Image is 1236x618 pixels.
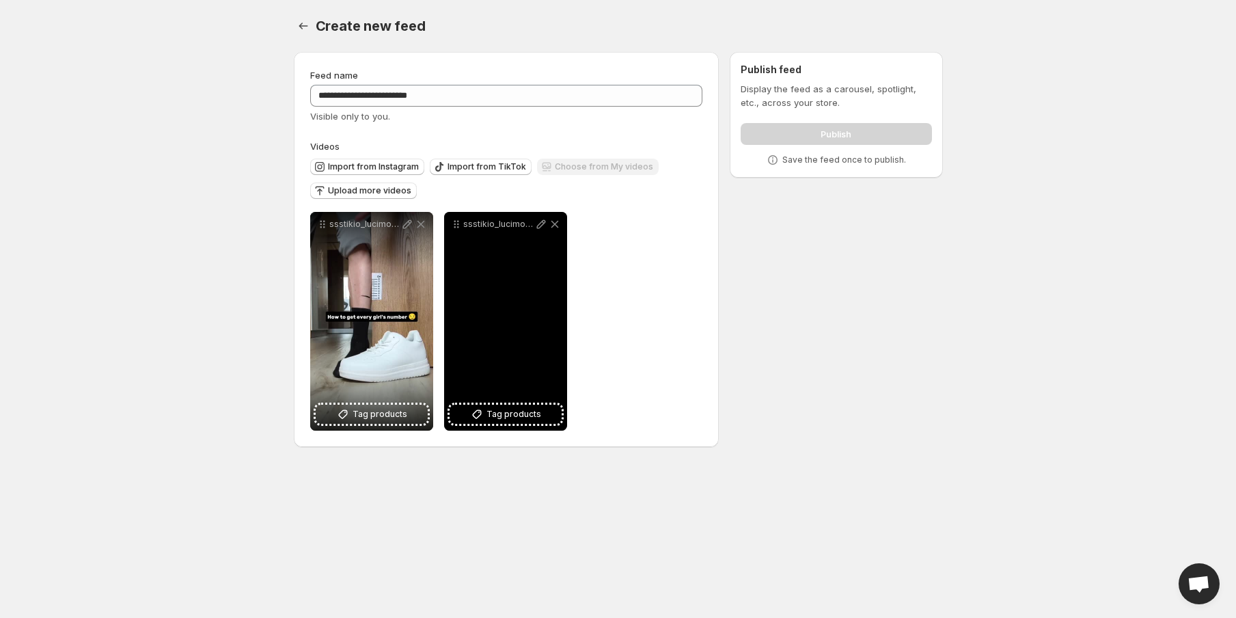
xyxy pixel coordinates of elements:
a: Open chat [1179,563,1220,604]
span: Upload more videos [328,185,411,196]
button: Tag products [450,405,562,424]
button: Import from Instagram [310,159,424,175]
span: Create new feed [316,18,426,34]
p: Save the feed once to publish. [782,154,906,165]
span: Tag products [486,407,541,421]
span: Import from TikTok [448,161,526,172]
div: ssstikio_lucimoraco_1755528145637Tag products [444,212,567,431]
span: Visible only to you. [310,111,390,122]
button: Tag products [316,405,428,424]
div: ssstikio_lucimoraco_1755529162698Tag products [310,212,433,431]
p: ssstikio_lucimoraco_1755528145637 [463,219,534,230]
span: Import from Instagram [328,161,419,172]
button: Upload more videos [310,183,417,199]
p: ssstikio_lucimoraco_1755529162698 [329,219,400,230]
span: Tag products [353,407,407,421]
span: Feed name [310,70,358,81]
p: Display the feed as a carousel, spotlight, etc., across your store. [741,82,931,109]
span: Videos [310,141,340,152]
button: Import from TikTok [430,159,532,175]
h2: Publish feed [741,63,931,77]
button: Settings [294,16,313,36]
